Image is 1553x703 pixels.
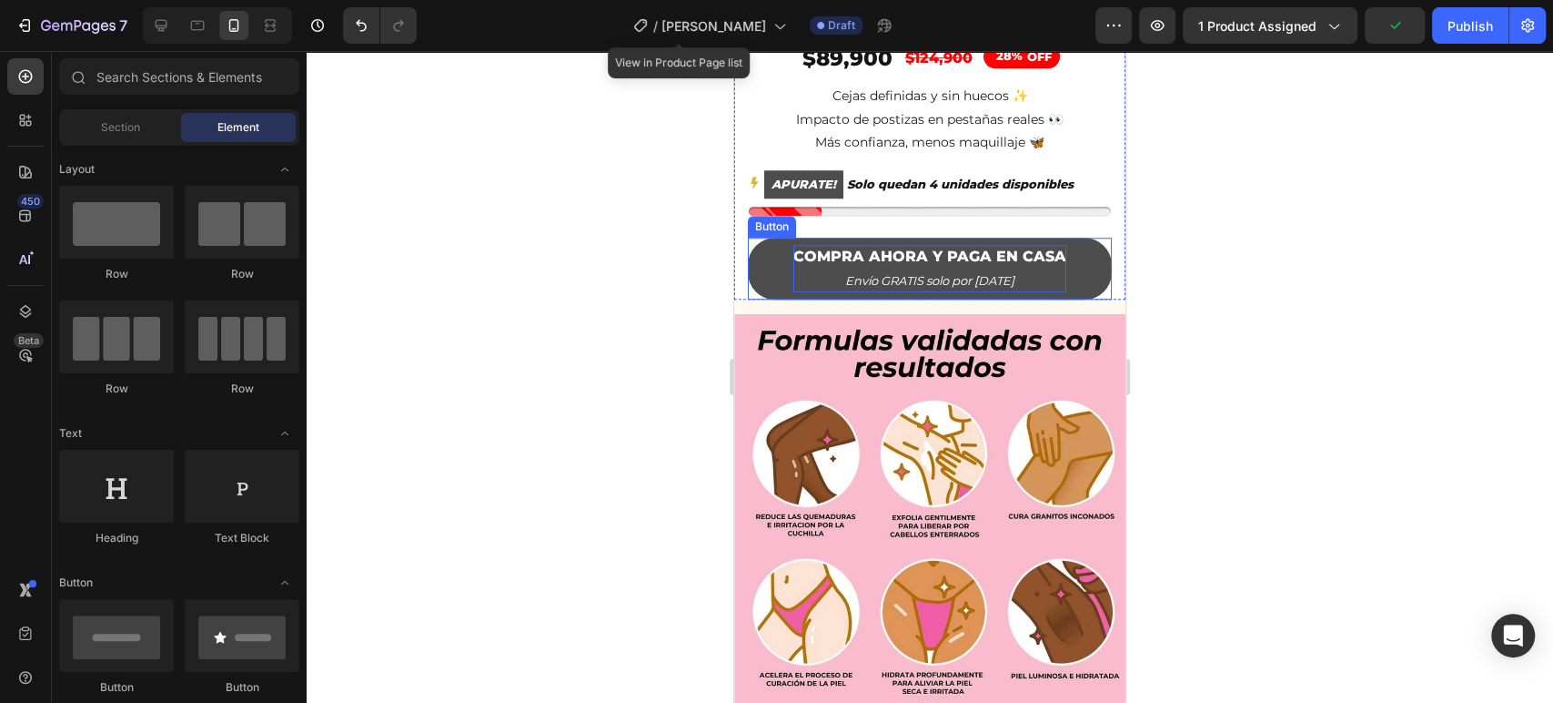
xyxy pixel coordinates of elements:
[270,155,299,184] span: Toggle open
[270,568,299,597] span: Toggle open
[30,118,339,148] p: Solo quedan 4 unidades disponibles
[15,57,376,80] p: Impacto de postizas en pestañas reales 👀
[653,16,658,36] span: /
[828,17,855,34] span: Draft
[14,32,378,105] div: Rich Text Editor. Editing area: main
[661,16,766,36] span: [PERSON_NAME]
[1198,16,1316,36] span: 1 product assigned
[217,119,259,136] span: Element
[59,58,299,95] input: Search Sections & Elements
[119,15,127,36] p: 7
[15,34,376,56] p: Cejas definidas y sin huecos ✨
[1491,614,1535,657] div: Open Intercom Messenger
[1183,7,1357,44] button: 1 product assigned
[59,197,332,214] strong: COMPRA AHORA Y PAGA EN CASA
[734,51,1125,703] iframe: Design area
[7,7,136,44] button: 7
[111,222,280,237] i: Envío GRATIS solo por [DATE]
[59,679,174,696] div: Button
[59,530,174,546] div: Heading
[1432,7,1508,44] button: Publish
[185,679,299,696] div: Button
[59,161,95,178] span: Layout
[14,333,44,348] div: Beta
[185,266,299,282] div: Row
[17,194,44,209] div: 450
[59,266,174,282] div: Row
[343,7,417,44] div: Undo/Redo
[15,80,376,103] p: Más confianza, menos maquillaje 🦋
[101,119,140,136] span: Section
[185,530,299,546] div: Text Block
[30,119,109,148] mark: APURATE!
[17,168,58,184] div: Button
[59,575,93,591] span: Button
[270,419,299,448] span: Toggle open
[59,381,174,397] div: Row
[1447,16,1493,36] div: Publish
[185,381,299,397] div: Row
[14,187,378,248] button: <p><span style="font-size:16px;"><strong>COMPRA AHORA Y PAGA EN CASA</strong></span><br><span sty...
[59,425,82,442] span: Text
